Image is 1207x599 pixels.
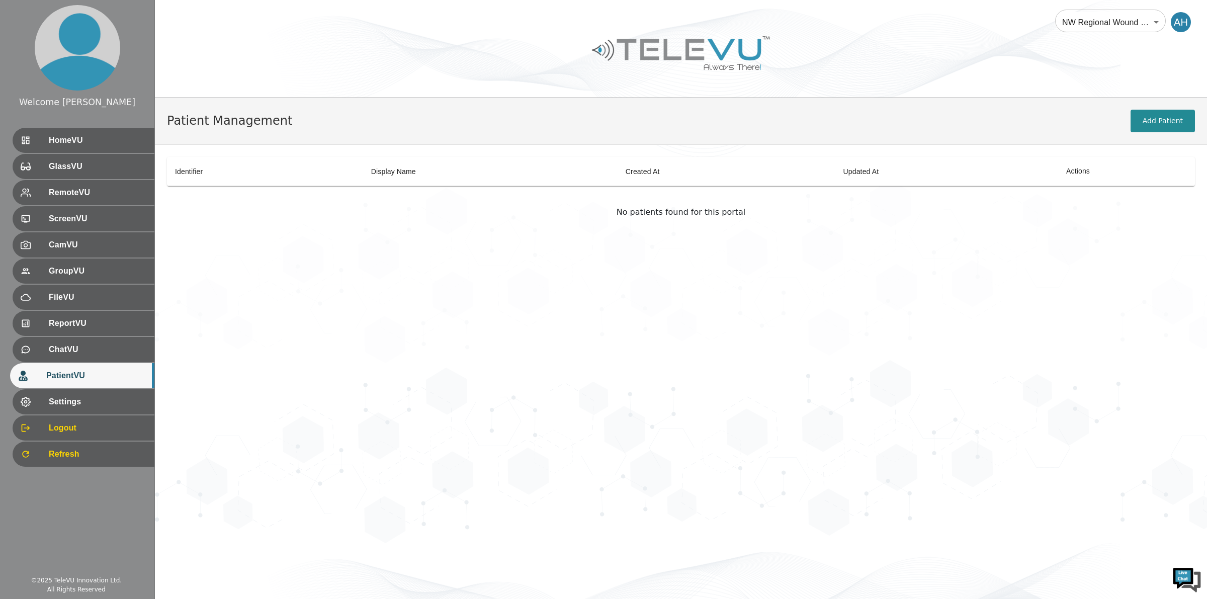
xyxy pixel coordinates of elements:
span: ChatVU [49,344,146,356]
span: FileVU [49,291,146,303]
span: Settings [49,396,146,408]
img: profile.png [35,5,120,91]
div: Minimize live chat window [165,5,189,29]
div: CamVU [13,232,154,258]
div: HomeVU [13,128,154,153]
div: All Rights Reserved [47,585,106,594]
th: Actions [1058,157,1195,186]
p: No patients found for this portal [187,206,1175,218]
div: Refresh [13,442,154,467]
div: NW Regional Wound Care [1055,8,1166,36]
h1: Patient Management [167,114,292,128]
span: ReportVU [49,317,146,329]
span: Identifier [175,165,216,178]
span: HomeVU [49,134,146,146]
div: AH [1171,12,1191,32]
img: Logo [590,32,771,74]
span: CamVU [49,239,146,251]
span: Updated At [843,165,892,178]
textarea: Type your message and hit 'Enter' [5,275,192,310]
span: Display Name [371,165,429,178]
img: Chat Widget [1172,564,1202,594]
img: d_736959983_company_1615157101543_736959983 [17,47,42,72]
div: GroupVU [13,259,154,284]
span: Created At [626,165,673,178]
div: ReportVU [13,311,154,336]
div: Logout [13,415,154,441]
div: © 2025 TeleVU Innovation Ltd. [31,576,122,585]
table: patients table [167,157,1195,186]
span: ScreenVU [49,213,146,225]
div: ChatVU [13,337,154,362]
span: PatientVU [46,370,146,382]
button: Add Patient [1131,110,1195,132]
span: We're online! [58,127,139,228]
span: RemoteVU [49,187,146,199]
div: GlassVU [13,154,154,179]
div: Settings [13,389,154,414]
div: PatientVU [10,363,154,388]
div: FileVU [13,285,154,310]
div: Chat with us now [52,53,169,66]
div: ScreenVU [13,206,154,231]
span: Logout [49,422,146,434]
span: GroupVU [49,265,146,277]
div: RemoteVU [13,180,154,205]
div: Welcome [PERSON_NAME] [19,96,135,109]
span: Refresh [49,448,146,460]
span: GlassVU [49,160,146,173]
